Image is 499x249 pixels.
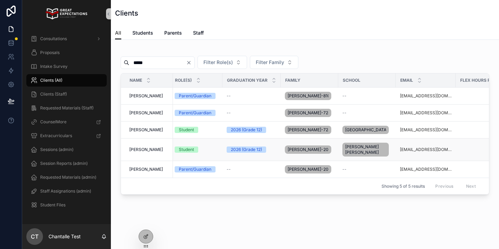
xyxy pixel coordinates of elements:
[40,175,96,180] span: Requested Materials (admin)
[129,110,169,116] a: [PERSON_NAME]
[40,147,73,152] span: Sessions (admin)
[342,124,392,135] a: [GEOGRAPHIC_DATA]
[227,78,268,83] span: Graduation Year
[400,93,452,99] a: [EMAIL_ADDRESS][DOMAIN_NAME]
[400,167,452,172] a: [EMAIL_ADDRESS][DOMAIN_NAME]
[40,133,72,139] span: Extracurriculars
[26,185,107,197] a: Staff Assignations (admin)
[31,232,38,241] span: CT
[132,27,153,41] a: Students
[288,167,329,172] span: [PERSON_NAME]-203
[22,28,111,220] div: scrollable content
[129,167,163,172] span: [PERSON_NAME]
[129,93,169,99] a: [PERSON_NAME]
[400,110,452,116] a: [EMAIL_ADDRESS][DOMAIN_NAME]
[129,147,163,152] span: [PERSON_NAME]
[40,202,65,208] span: Student Files
[26,102,107,114] a: Requested Materials (Staff)
[227,167,277,172] a: --
[179,166,211,172] div: Parent/Guardian
[175,127,218,133] a: Student
[179,93,211,99] div: Parent/Guardian
[198,56,247,69] button: Select Button
[26,60,107,73] a: Intake Survey
[193,29,204,36] span: Staff
[400,147,452,152] a: [EMAIL_ADDRESS][DOMAIN_NAME]
[175,78,192,83] span: Role(s)
[175,93,218,99] a: Parent/Guardian
[40,105,94,111] span: Requested Materials (Staff)
[26,143,107,156] a: Sessions (admin)
[129,93,163,99] span: [PERSON_NAME]
[227,167,231,172] span: --
[26,130,107,142] a: Extracurriculars
[227,93,277,99] a: --
[26,199,107,211] a: Student Files
[26,88,107,100] a: Clients (Staff)
[227,110,277,116] a: --
[132,29,153,36] span: Students
[400,127,452,133] a: [EMAIL_ADDRESS][DOMAIN_NAME]
[345,127,386,133] span: [GEOGRAPHIC_DATA]
[342,167,392,172] a: --
[115,8,138,18] h1: Clients
[40,91,67,97] span: Clients (Staff)
[129,147,169,152] a: [PERSON_NAME]
[285,107,334,118] a: [PERSON_NAME]-724
[288,127,329,133] span: [PERSON_NAME]-724
[129,127,169,133] a: [PERSON_NAME]
[175,110,218,116] a: Parent/Guardian
[342,110,392,116] a: --
[179,127,194,133] div: Student
[40,78,62,83] span: Clients (All)
[26,116,107,128] a: CounselMore
[285,124,334,135] a: [PERSON_NAME]-724
[227,110,231,116] span: --
[40,64,68,69] span: Intake Survey
[288,147,329,152] span: [PERSON_NAME]-203
[40,36,67,42] span: Consultations
[179,146,194,153] div: Student
[115,27,121,40] a: All
[382,184,425,189] span: Showing 5 of 5 results
[227,127,277,133] a: 2026 (Grade 12)
[285,164,334,175] a: [PERSON_NAME]-203
[26,74,107,87] a: Clients (All)
[342,110,347,116] span: --
[345,144,386,155] span: [PERSON_NAME] [PERSON_NAME]
[40,119,67,125] span: CounselMore
[342,141,392,158] a: [PERSON_NAME] [PERSON_NAME]
[129,127,163,133] span: [PERSON_NAME]
[164,27,182,41] a: Parents
[342,93,392,99] a: --
[342,93,347,99] span: --
[285,90,334,101] a: [PERSON_NAME]-810
[250,56,298,69] button: Select Button
[231,146,262,153] div: 2026 (Grade 12)
[256,59,284,66] span: Filter Family
[49,233,81,240] p: Chantalle Test
[26,46,107,59] a: Proposals
[115,29,121,36] span: All
[285,78,300,83] span: Family
[343,78,360,83] span: School
[40,50,60,55] span: Proposals
[288,110,329,116] span: [PERSON_NAME]-724
[231,127,262,133] div: 2026 (Grade 12)
[26,157,107,170] a: Session Reports (admin)
[26,171,107,184] a: Requested Materials (admin)
[46,8,87,19] img: App logo
[40,188,91,194] span: Staff Assignations (admin)
[203,59,233,66] span: Filter Role(s)
[400,78,413,83] span: Email
[164,29,182,36] span: Parents
[175,146,218,153] a: Student
[40,161,88,166] span: Session Reports (admin)
[342,167,347,172] span: --
[227,93,231,99] span: --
